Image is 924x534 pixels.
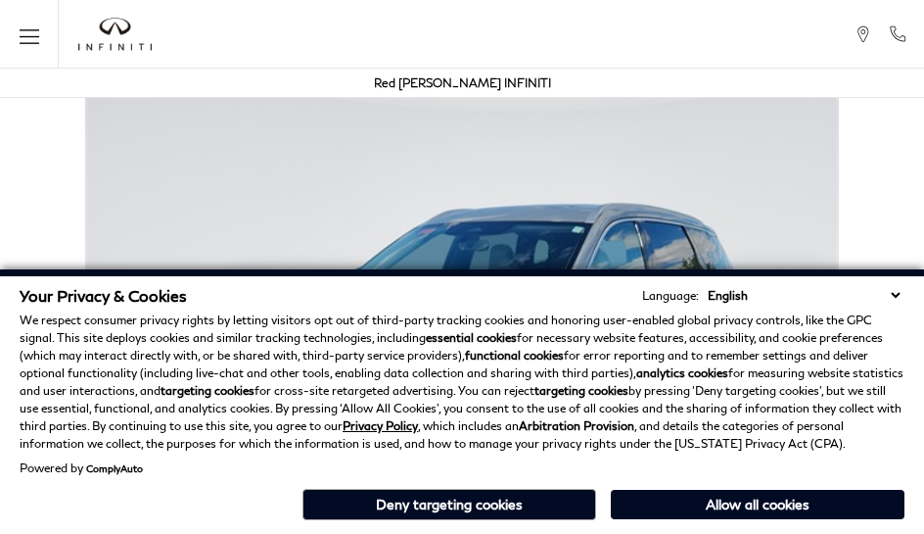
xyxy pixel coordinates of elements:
p: We respect consumer privacy rights by letting visitors opt out of third-party tracking cookies an... [20,312,904,453]
div: Powered by [20,462,143,474]
button: Deny targeting cookies [302,489,596,520]
button: Allow all cookies [611,490,904,519]
img: INFINITI [78,18,152,51]
strong: targeting cookies [534,383,628,398]
strong: targeting cookies [161,383,254,398]
strong: essential cookies [426,330,517,345]
select: Language Select [703,286,904,305]
strong: functional cookies [465,348,564,363]
a: ComplyAuto [86,462,143,474]
strong: analytics cookies [636,365,728,380]
a: Privacy Policy [343,418,418,433]
span: Your Privacy & Cookies [20,286,187,305]
a: Red [PERSON_NAME] INFINITI [374,75,551,90]
strong: Arbitration Provision [519,418,634,433]
a: infiniti [78,18,152,51]
div: Language: [642,290,699,302]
